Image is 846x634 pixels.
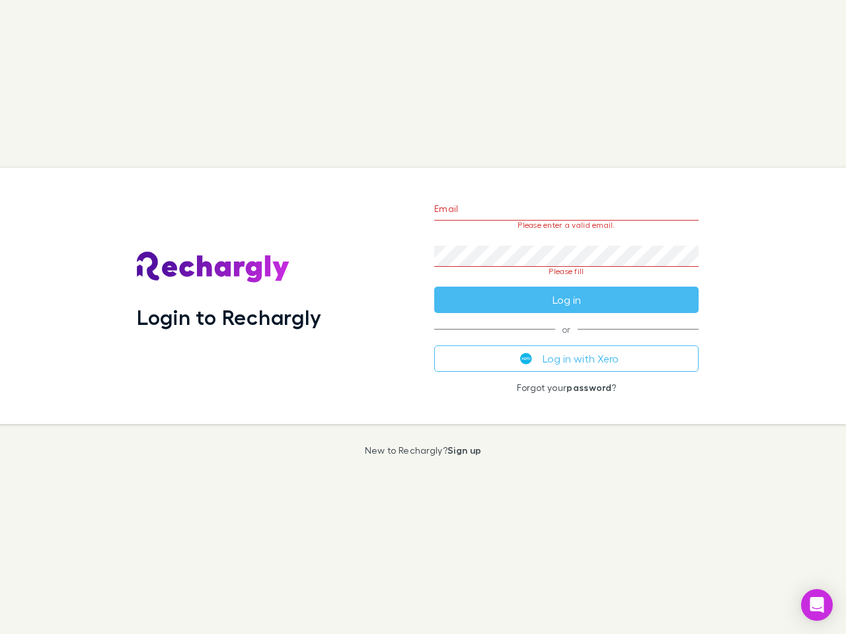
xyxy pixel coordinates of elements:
p: Please fill [434,267,699,276]
a: password [566,382,611,393]
p: Please enter a valid email. [434,221,699,230]
img: Xero's logo [520,353,532,365]
img: Rechargly's Logo [137,252,290,283]
h1: Login to Rechargly [137,304,321,330]
p: New to Rechargly? [365,445,482,456]
p: Forgot your ? [434,382,699,393]
button: Log in [434,287,699,313]
a: Sign up [447,444,481,456]
span: or [434,329,699,330]
button: Log in with Xero [434,345,699,372]
div: Open Intercom Messenger [801,589,833,621]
